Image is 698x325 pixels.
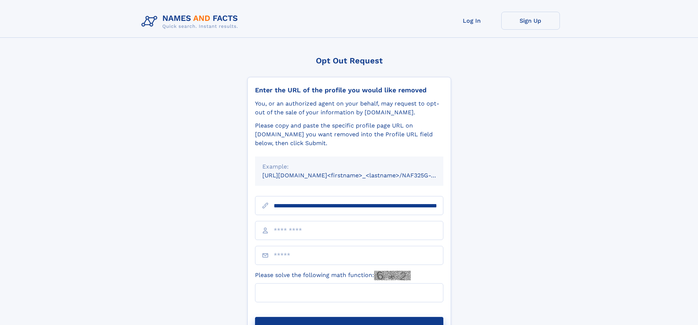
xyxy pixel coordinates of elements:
[501,12,560,30] a: Sign Up
[255,86,443,94] div: Enter the URL of the profile you would like removed
[139,12,244,32] img: Logo Names and Facts
[262,162,436,171] div: Example:
[247,56,451,65] div: Opt Out Request
[255,121,443,148] div: Please copy and paste the specific profile page URL on [DOMAIN_NAME] you want removed into the Pr...
[255,99,443,117] div: You, or an authorized agent on your behalf, may request to opt-out of the sale of your informatio...
[262,172,457,179] small: [URL][DOMAIN_NAME]<firstname>_<lastname>/NAF325G-xxxxxxxx
[255,271,411,280] label: Please solve the following math function:
[443,12,501,30] a: Log In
